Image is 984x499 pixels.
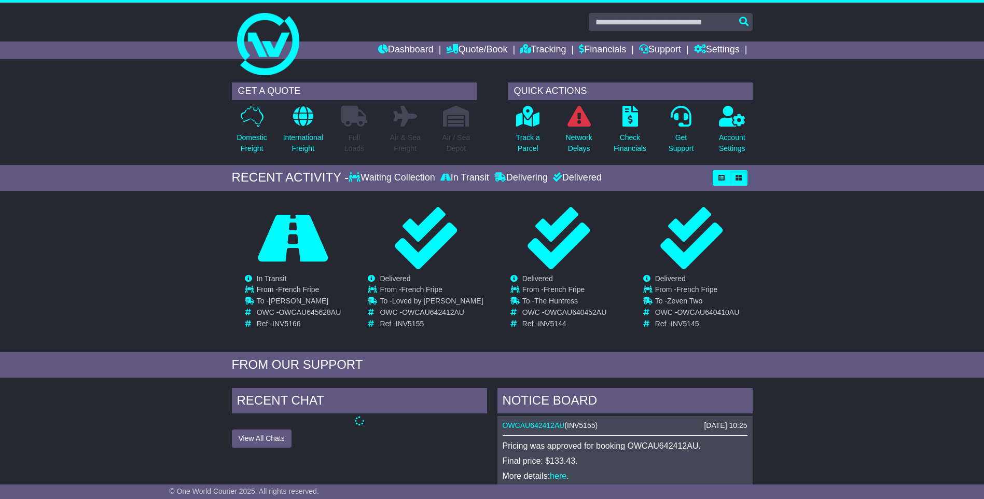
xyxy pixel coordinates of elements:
[349,172,437,184] div: Waiting Collection
[438,172,492,184] div: In Transit
[522,285,607,297] td: From -
[668,132,694,154] p: Get Support
[257,274,287,283] span: In Transit
[269,297,328,305] span: [PERSON_NAME]
[232,82,477,100] div: GET A QUOTE
[567,421,595,429] span: INV5155
[516,105,540,160] a: Track aParcel
[392,297,483,305] span: Loved by [PERSON_NAME]
[380,308,483,320] td: OWC -
[671,320,699,328] span: INV5145
[655,285,740,297] td: From -
[704,421,747,430] div: [DATE] 10:25
[520,41,566,59] a: Tracking
[677,308,739,316] span: OWCAU640410AU
[341,132,367,154] p: Full Loads
[257,285,341,297] td: From -
[442,132,470,154] p: Air / Sea Depot
[169,487,319,495] span: © One World Courier 2025. All rights reserved.
[402,308,464,316] span: OWCAU642412AU
[613,105,647,160] a: CheckFinancials
[522,274,553,283] span: Delivered
[639,41,681,59] a: Support
[544,308,606,316] span: OWCAU640452AU
[719,132,745,154] p: Account Settings
[283,132,323,154] p: International Freight
[401,285,442,294] span: French Fripe
[544,285,585,294] span: French Fripe
[655,274,686,283] span: Delivered
[497,388,753,416] div: NOTICE BOARD
[232,429,292,448] button: View All Chats
[655,308,740,320] td: OWC -
[534,297,578,305] span: The Huntress
[718,105,746,160] a: AccountSettings
[565,132,592,154] p: Network Delays
[667,297,702,305] span: Zeven Two
[257,297,341,308] td: To -
[279,308,341,316] span: OWCAU645628AU
[257,308,341,320] td: OWC -
[508,82,753,100] div: QUICK ACTIONS
[522,320,607,328] td: Ref -
[278,285,319,294] span: French Fripe
[614,132,646,154] p: Check Financials
[503,421,747,430] div: ( )
[236,105,267,160] a: DomesticFreight
[522,308,607,320] td: OWC -
[257,320,341,328] td: Ref -
[550,172,602,184] div: Delivered
[272,320,300,328] span: INV5166
[538,320,566,328] span: INV5144
[676,285,717,294] span: French Fripe
[380,320,483,328] td: Ref -
[503,441,747,451] p: Pricing was approved for booking OWCAU642412AU.
[380,285,483,297] td: From -
[522,297,607,308] td: To -
[503,456,747,466] p: Final price: $133.43.
[579,41,626,59] a: Financials
[655,297,740,308] td: To -
[232,170,349,185] div: RECENT ACTIVITY -
[503,421,565,429] a: OWCAU642412AU
[232,357,753,372] div: FROM OUR SUPPORT
[550,472,566,480] a: here
[283,105,324,160] a: InternationalFreight
[380,274,410,283] span: Delivered
[668,105,694,160] a: GetSupport
[492,172,550,184] div: Delivering
[446,41,507,59] a: Quote/Book
[655,320,740,328] td: Ref -
[396,320,424,328] span: INV5155
[565,105,592,160] a: NetworkDelays
[237,132,267,154] p: Domestic Freight
[694,41,740,59] a: Settings
[390,132,421,154] p: Air & Sea Freight
[516,132,540,154] p: Track a Parcel
[380,297,483,308] td: To -
[232,388,487,416] div: RECENT CHAT
[503,471,747,481] p: More details: .
[378,41,434,59] a: Dashboard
